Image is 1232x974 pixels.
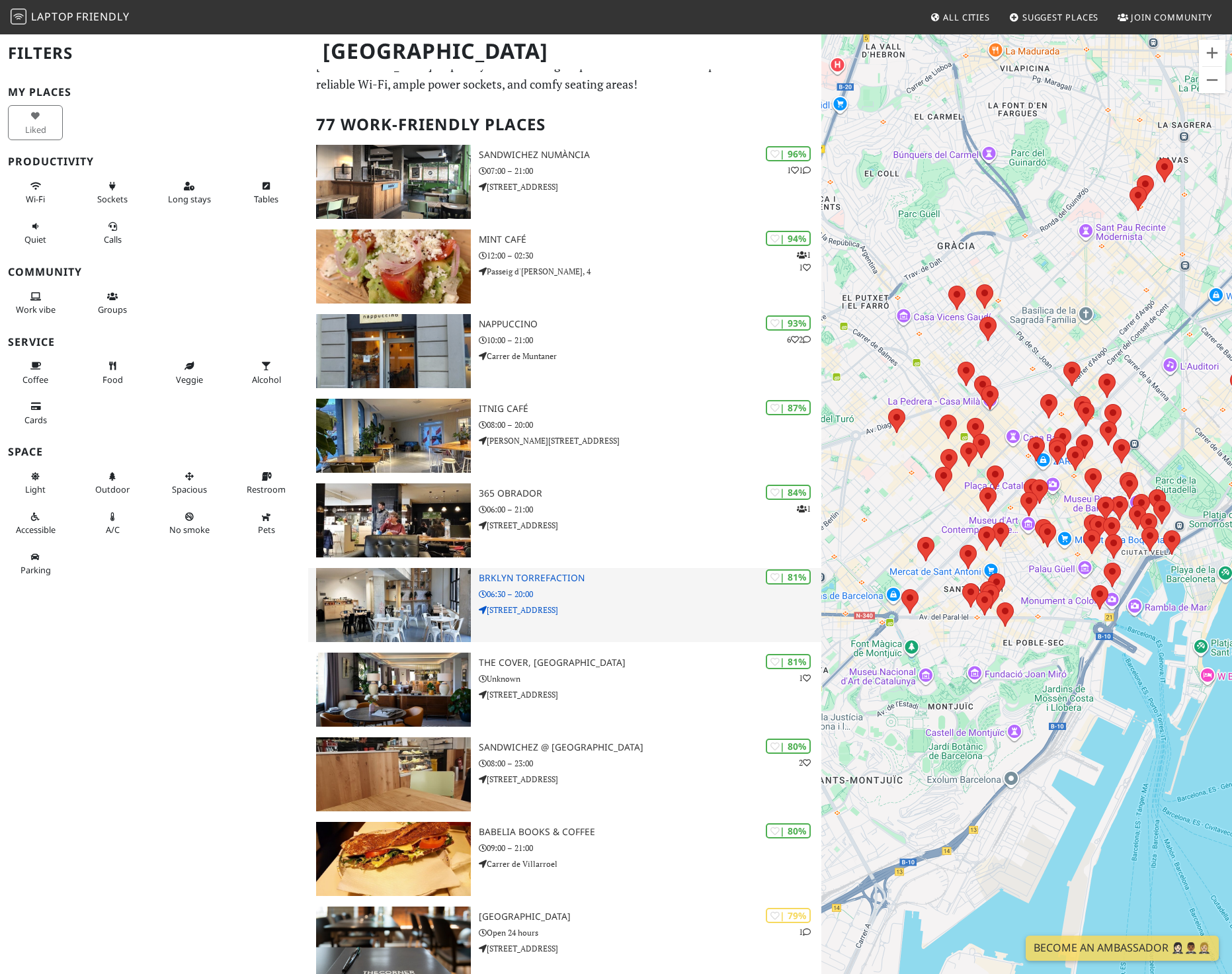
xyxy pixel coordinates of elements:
div: | 94% [766,231,811,246]
h2: Filters [8,33,300,73]
button: Cards [8,395,63,430]
h3: Community [8,266,300,278]
p: Passeig d'[PERSON_NAME], 4 [479,265,821,278]
span: Quiet [24,233,46,245]
div: | 96% [766,146,811,161]
a: Mint Café | 94% 11 Mint Café 12:00 – 02:30 Passeig d'[PERSON_NAME], 4 [308,229,821,304]
img: Babelia Books & Coffee [316,822,472,896]
p: 06:30 – 20:00 [479,588,821,600]
h3: Mint Café [479,234,821,245]
img: LaptopFriendly [11,9,26,24]
button: Zoom out [1199,67,1225,93]
p: 1 1 [787,164,811,177]
span: Laptop [31,9,74,24]
button: Spacious [162,466,217,501]
a: Suggest Places [1004,5,1104,29]
p: 10:00 – 21:00 [479,334,821,346]
p: 6 2 [787,333,811,346]
button: Groups [85,286,140,321]
img: SandwiChez @ Torrent de les Flors [316,737,472,811]
p: [STREET_ADDRESS] [479,181,821,193]
span: Air conditioned [106,524,120,536]
span: Suggest Places [1022,11,1099,23]
button: Work vibe [8,286,63,321]
span: Restroom [247,483,286,495]
div: | 80% [766,823,811,838]
span: Pet friendly [258,524,275,536]
span: Accessible [16,524,56,536]
button: Alcohol [239,355,294,390]
div: | 81% [766,654,811,669]
button: Restroom [239,466,294,501]
h3: SandwiChez @ [GEOGRAPHIC_DATA] [479,742,821,753]
span: Work-friendly tables [254,193,278,205]
span: All Cities [943,11,990,23]
img: 365 Obrador [316,483,472,557]
p: Carrer de Muntaner [479,350,821,362]
button: Quiet [8,216,63,251]
a: All Cities [924,5,995,29]
div: | 81% [766,569,811,585]
p: 07:00 – 21:00 [479,165,821,177]
p: [STREET_ADDRESS] [479,942,821,955]
img: Itnig Café [316,399,472,473]
button: Accessible [8,506,63,541]
span: Long stays [168,193,211,205]
img: Nappuccino [316,314,472,388]
a: LaptopFriendly LaptopFriendly [11,6,130,29]
h3: Babelia Books & Coffee [479,827,821,838]
p: [PERSON_NAME][STREET_ADDRESS] [479,434,821,447]
p: [STREET_ADDRESS] [479,773,821,786]
h3: Itnig Café [479,403,821,415]
img: BRKLYN Torrefaction [316,568,472,642]
button: Tables [239,175,294,210]
p: 1 1 [797,249,811,274]
h3: Productivity [8,155,300,168]
h1: [GEOGRAPHIC_DATA] [312,33,819,69]
span: Video/audio calls [104,233,122,245]
a: Join Community [1112,5,1217,29]
a: The Cover, Barcelona | 81% 1 The Cover, [GEOGRAPHIC_DATA] Unknown [STREET_ADDRESS] [308,653,821,727]
span: People working [16,304,56,315]
button: A/C [85,506,140,541]
h2: 77 Work-Friendly Places [316,104,813,145]
p: 08:00 – 20:00 [479,419,821,431]
img: SandwiChez Numància [316,145,472,219]
button: Veggie [162,355,217,390]
span: Group tables [98,304,127,315]
span: Parking [21,564,51,576]
button: No smoke [162,506,217,541]
p: 09:00 – 21:00 [479,842,821,854]
a: SandwiChez @ Torrent de les Flors | 80% 2 SandwiChez @ [GEOGRAPHIC_DATA] 08:00 – 23:00 [STREET_AD... [308,737,821,811]
p: 12:00 – 02:30 [479,249,821,262]
img: Mint Café [316,229,472,304]
button: Food [85,355,140,390]
button: Calls [85,216,140,251]
h3: Space [8,446,300,458]
div: | 80% [766,739,811,754]
p: 1 [799,672,811,684]
button: Long stays [162,175,217,210]
p: Carrer de Villarroel [479,858,821,870]
button: Light [8,466,63,501]
p: Open 24 hours [479,926,821,939]
div: | 93% [766,315,811,331]
button: Zoom in [1199,40,1225,66]
span: Smoke free [169,524,210,536]
span: Join Community [1131,11,1212,23]
h3: Service [8,336,300,348]
span: Natural light [25,483,46,495]
button: Coffee [8,355,63,390]
button: Outdoor [85,466,140,501]
h3: BRKLYN Torrefaction [479,573,821,584]
span: Coffee [22,374,48,386]
h3: 365 Obrador [479,488,821,499]
button: Wi-Fi [8,175,63,210]
h3: My Places [8,86,300,99]
span: Friendly [76,9,129,24]
p: 1 [797,503,811,515]
a: 365 Obrador | 84% 1 365 Obrador 06:00 – 21:00 [STREET_ADDRESS] [308,483,821,557]
div: | 87% [766,400,811,415]
div: | 79% [766,908,811,923]
a: Babelia Books & Coffee | 80% Babelia Books & Coffee 09:00 – 21:00 Carrer de Villarroel [308,822,821,896]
